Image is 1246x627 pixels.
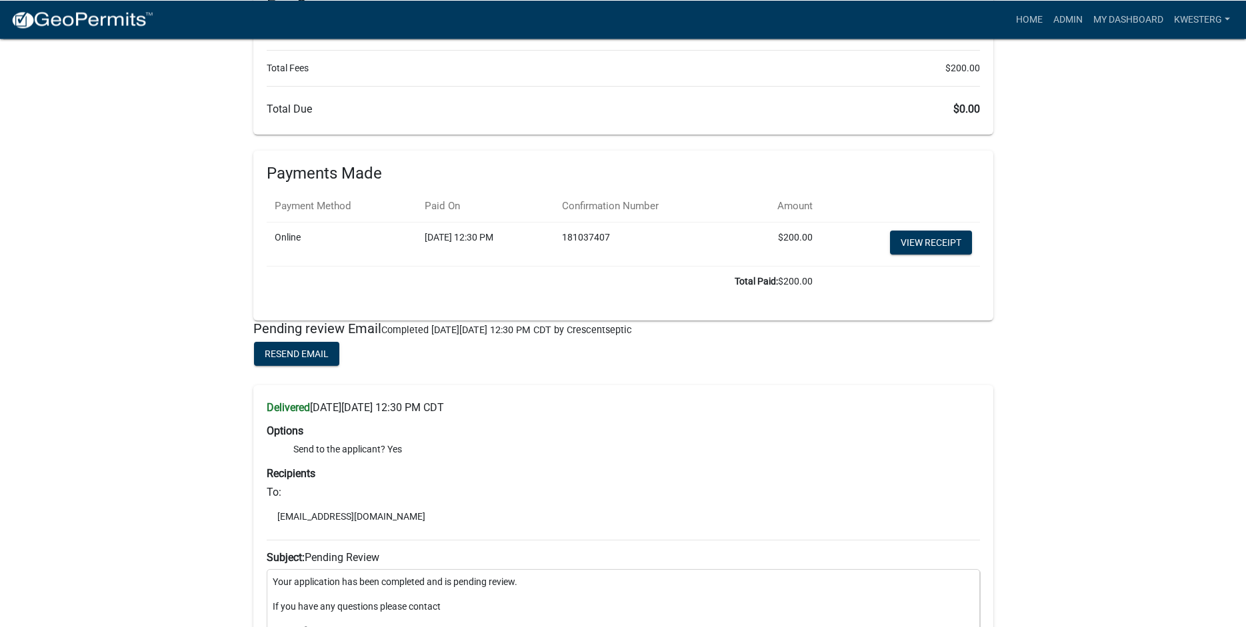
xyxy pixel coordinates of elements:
[267,424,303,437] strong: Options
[1048,7,1088,32] a: Admin
[267,506,980,526] li: [EMAIL_ADDRESS][DOMAIN_NAME]
[554,223,737,267] td: 181037407
[267,223,417,267] td: Online
[890,231,972,255] a: View receipt
[554,191,737,222] th: Confirmation Number
[417,191,554,222] th: Paid On
[417,223,554,267] td: [DATE] 12:30 PM
[381,324,632,336] span: Completed [DATE][DATE] 12:30 PM CDT by Crescentseptic
[267,164,980,183] h6: Payments Made
[1088,7,1169,32] a: My Dashboard
[267,267,821,297] td: $200.00
[1011,7,1048,32] a: Home
[273,575,974,589] p: Your application has been completed and is pending review.
[267,551,980,564] h6: Pending Review
[953,103,980,115] span: $0.00
[267,103,980,115] h6: Total Due
[737,223,821,267] td: $200.00
[1169,7,1235,32] a: kwesterg
[267,191,417,222] th: Payment Method
[293,442,980,456] li: Send to the applicant? Yes
[273,600,974,614] p: If you have any questions please contact
[267,401,310,414] strong: Delivered
[737,191,821,222] th: Amount
[265,348,329,359] span: Resend Email
[945,61,980,75] span: $200.00
[735,276,778,287] b: Total Paid:
[267,467,315,480] strong: Recipients
[267,551,305,564] strong: Subject:
[253,320,993,336] h5: Pending review Email
[267,486,980,498] h6: To:
[254,342,339,366] button: Resend Email
[267,61,980,75] li: Total Fees
[267,401,980,414] h6: [DATE][DATE] 12:30 PM CDT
